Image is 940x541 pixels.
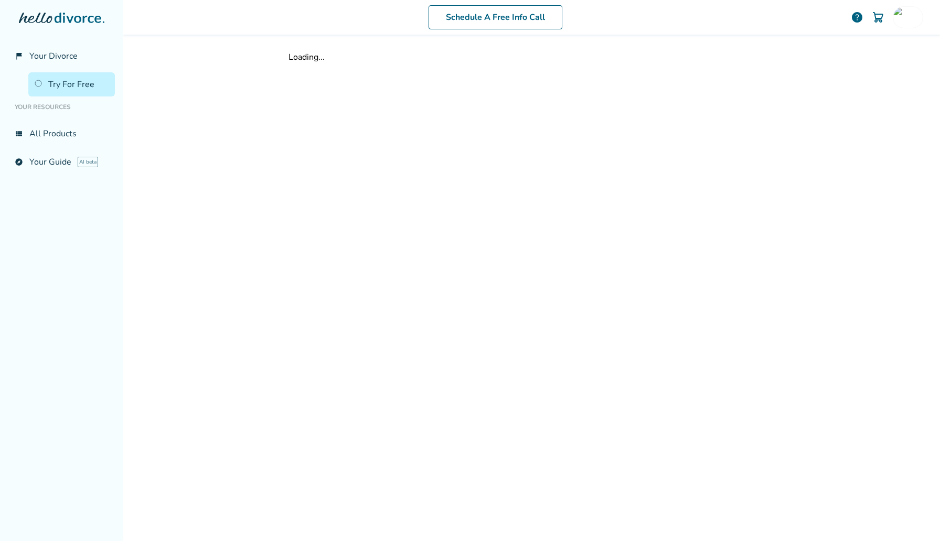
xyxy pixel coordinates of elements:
[8,122,115,146] a: view_listAll Products
[8,96,115,117] li: Your Resources
[872,11,884,24] img: Cart
[429,5,562,29] a: Schedule A Free Info Call
[15,52,23,60] span: flag_2
[851,11,863,24] a: help
[8,150,115,174] a: exploreYour GuideAI beta
[28,72,115,96] a: Try For Free
[78,157,98,167] span: AI beta
[15,129,23,138] span: view_list
[15,158,23,166] span: explore
[29,50,78,62] span: Your Divorce
[8,44,115,68] a: flag_2Your Divorce
[893,7,914,28] img: sephiroth.jedidiah@freedrops.org
[289,51,775,63] div: Loading...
